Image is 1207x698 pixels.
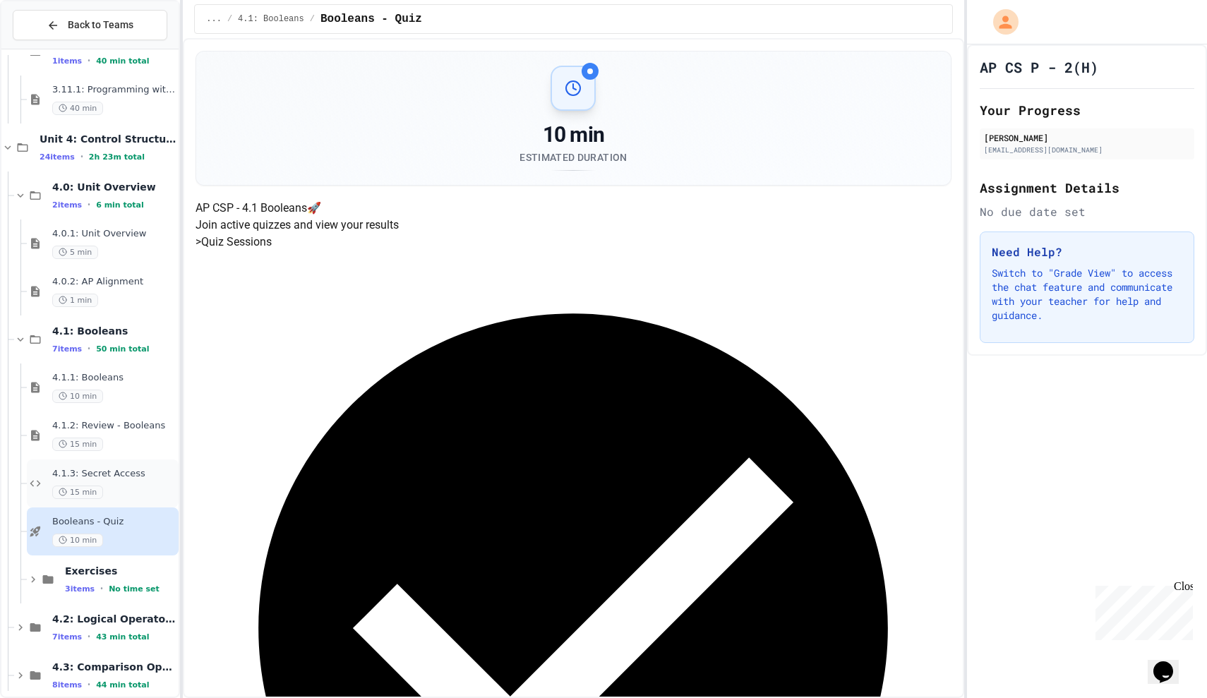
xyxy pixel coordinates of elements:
span: 4.1.3: Secret Access [52,468,176,480]
span: 4.1.2: Review - Booleans [52,420,176,432]
h1: AP CS P - 2(H) [980,57,1098,77]
span: 1 min [52,294,98,307]
span: 1 items [52,56,82,66]
iframe: chat widget [1090,580,1193,640]
span: 15 min [52,486,103,499]
span: 4.1: Booleans [52,325,176,337]
span: 40 min total [96,56,149,66]
h3: Need Help? [992,243,1182,260]
span: ... [206,13,222,25]
span: 6 min total [96,200,144,210]
div: Estimated Duration [520,150,627,164]
h2: Assignment Details [980,178,1194,198]
span: 4.0: Unit Overview [52,181,176,193]
span: 24 items [40,152,75,162]
span: Back to Teams [68,18,133,32]
span: 4.3: Comparison Operators [52,661,176,673]
div: [PERSON_NAME] [984,131,1190,144]
span: 44 min total [96,680,149,690]
span: • [80,151,83,162]
div: My Account [978,6,1022,38]
button: Back to Teams [13,10,167,40]
span: No time set [109,584,160,594]
div: 10 min [520,122,627,148]
span: / [310,13,315,25]
span: • [88,343,90,354]
h5: > Quiz Sessions [196,234,951,251]
span: 3 items [65,584,95,594]
span: Booleans - Quiz [320,11,422,28]
span: 10 min [52,390,103,403]
span: 5 min [52,246,98,259]
span: Exercises [65,565,176,577]
span: 10 min [52,534,103,547]
span: • [88,199,90,210]
span: 40 min [52,102,103,115]
span: Unit 4: Control Structures [40,133,176,145]
span: 43 min total [96,632,149,642]
span: / [227,13,232,25]
p: Join active quizzes and view your results [196,217,951,234]
span: 7 items [52,344,82,354]
span: 4.0.1: Unit Overview [52,228,176,240]
div: [EMAIL_ADDRESS][DOMAIN_NAME] [984,145,1190,155]
span: Booleans - Quiz [52,516,176,528]
div: No due date set [980,203,1194,220]
span: • [88,55,90,66]
span: 4.2: Logical Operators [52,613,176,625]
span: • [88,631,90,642]
span: • [100,583,103,594]
span: 50 min total [96,344,149,354]
span: 7 items [52,632,82,642]
span: 8 items [52,680,82,690]
span: 2 items [52,200,82,210]
p: Switch to "Grade View" to access the chat feature and communicate with your teacher for help and ... [992,266,1182,323]
span: 4.0.2: AP Alignment [52,276,176,288]
iframe: chat widget [1148,642,1193,684]
span: 4.1: Booleans [238,13,304,25]
span: 2h 23m total [89,152,145,162]
h4: AP CSP - 4.1 Booleans 🚀 [196,200,951,217]
h2: Your Progress [980,100,1194,120]
span: • [88,679,90,690]
span: 3.11.1: Programming with Python Exam [52,84,176,96]
span: 15 min [52,438,103,451]
div: Chat with us now!Close [6,6,97,90]
span: 4.1.1: Booleans [52,372,176,384]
